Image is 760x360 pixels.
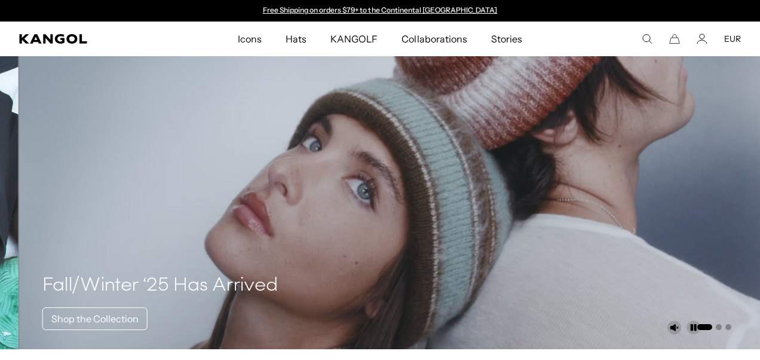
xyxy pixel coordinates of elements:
a: KANGOLF [318,22,390,56]
button: Go to slide 2 [716,324,722,330]
slideshow-component: Announcement bar [257,6,503,16]
button: Go to slide 3 [725,324,731,330]
a: Shop the Collection [42,307,148,330]
a: Kangol [19,34,157,44]
a: Free Shipping on orders $79+ to the Continental [GEOGRAPHIC_DATA] [263,5,498,14]
summary: Search here [642,33,652,44]
a: Collaborations [390,22,479,56]
button: Go to slide 1 [697,324,712,330]
a: Hats [274,22,318,56]
span: KANGOLF [330,22,378,56]
span: Stories [491,22,522,56]
a: Stories [479,22,534,56]
ul: Select a slide to show [696,322,731,331]
span: Collaborations [402,22,467,56]
a: Account [697,33,707,44]
span: Icons [238,22,262,56]
div: Announcement [257,6,503,16]
span: Hats [286,22,307,56]
button: Unmute [667,321,682,335]
h4: Fall/Winter ‘25 Has Arrived [42,274,278,298]
a: Icons [226,22,274,56]
button: Cart [669,33,680,44]
div: 1 of 2 [257,6,503,16]
button: EUR [724,33,741,44]
button: Pause [687,321,701,335]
